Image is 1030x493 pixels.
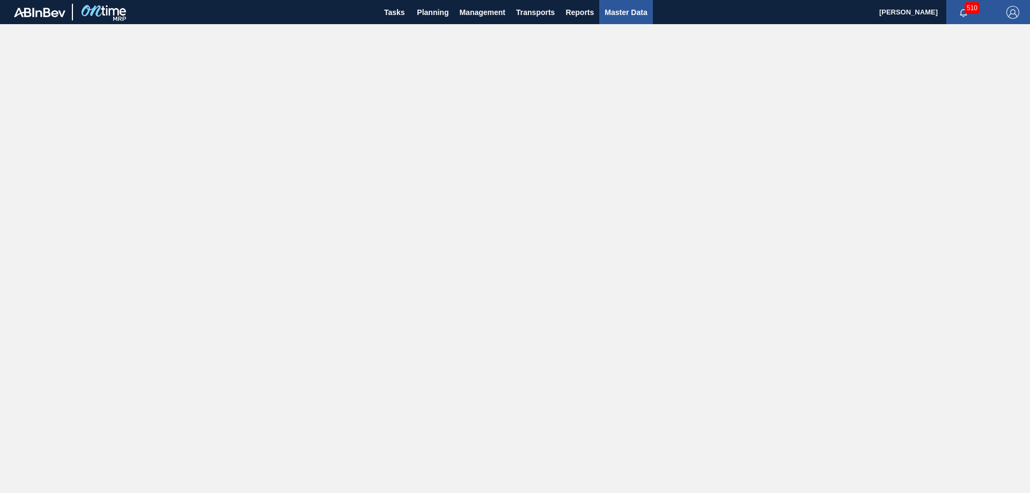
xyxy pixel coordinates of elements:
span: Planning [417,6,448,19]
span: 510 [965,2,980,14]
img: TNhmsLtSVTkK8tSr43FrP2fwEKptu5GPRR3wAAAABJRU5ErkJggg== [14,8,65,17]
span: Transports [516,6,555,19]
span: Management [459,6,505,19]
img: Logout [1006,6,1019,19]
button: Notifications [946,5,981,20]
span: Master Data [605,6,647,19]
span: Reports [565,6,594,19]
span: Tasks [382,6,406,19]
